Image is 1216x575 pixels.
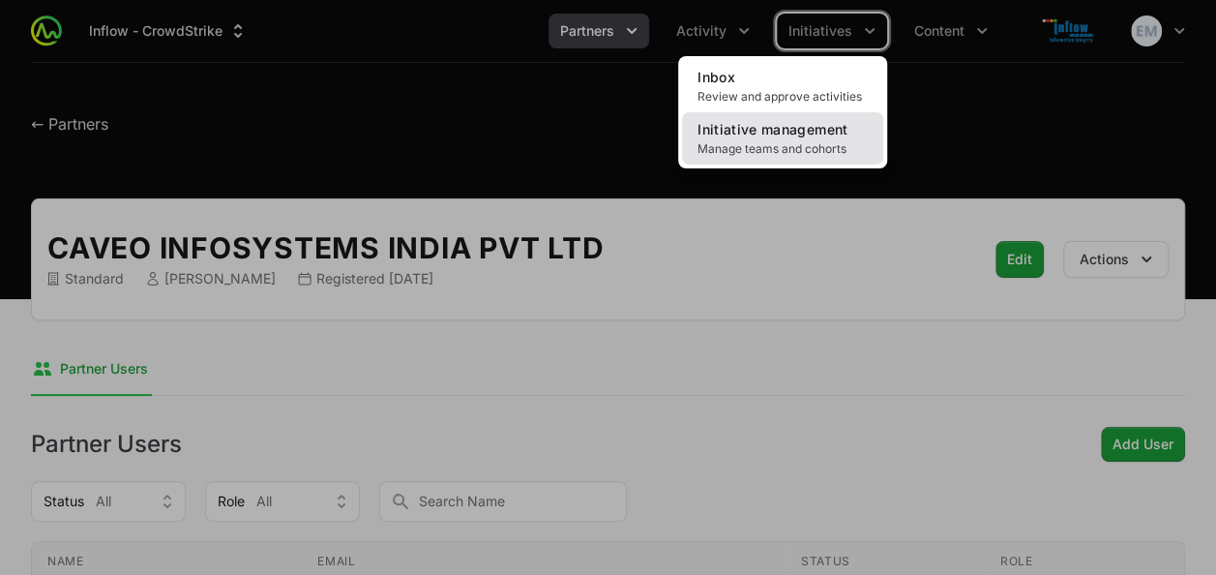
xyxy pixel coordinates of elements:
[697,89,868,105] span: Review and approve activities
[682,112,883,165] a: Initiative managementManage teams and cohorts
[697,141,868,157] span: Manage teams and cohorts
[777,14,887,48] div: Initiatives menu
[697,121,847,137] span: Initiative management
[682,60,883,112] a: InboxReview and approve activities
[62,14,999,48] div: Main navigation
[697,69,735,85] span: Inbox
